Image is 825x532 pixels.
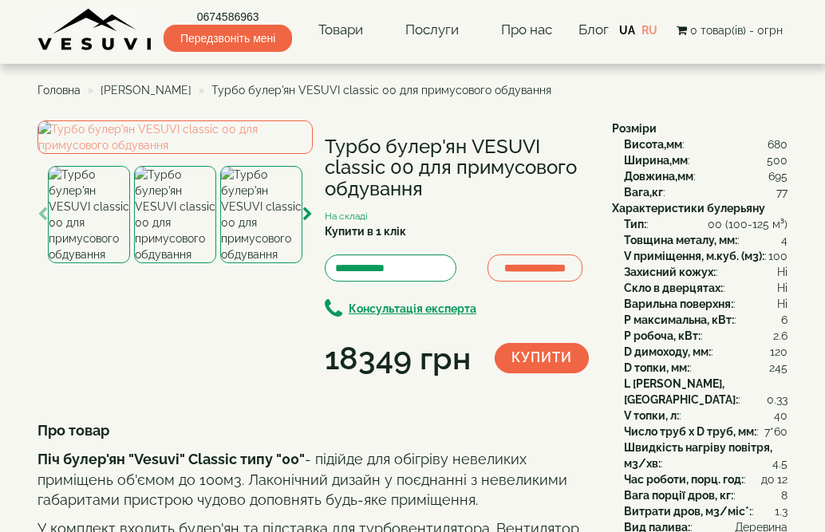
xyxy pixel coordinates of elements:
img: Турбо булер'ян VESUVI classic 00 для примусового обдування [134,166,216,263]
span: Передзвоніть мені [164,25,292,52]
div: : [624,280,787,296]
b: Захисний кожух: [624,266,716,278]
b: P робоча, кВт: [624,329,701,342]
div: : [624,487,787,503]
span: 500 [767,152,787,168]
span: Турбо булер'ян VESUVI classic 00 для примусового обдування [211,84,551,97]
b: L [PERSON_NAME], [GEOGRAPHIC_DATA]: [624,377,738,406]
span: 8 [781,487,787,503]
div: : [624,503,787,519]
span: 695 [768,168,787,184]
b: V топки, л: [624,409,679,422]
b: Консультація експерта [349,302,476,315]
b: D топки, мм: [624,361,689,374]
div: : [624,296,787,312]
b: Витрати дров, м3/міс*: [624,505,752,518]
a: 0674586963 [164,9,292,25]
button: 0 товар(ів) - 0грн [672,22,787,39]
b: V приміщення, м.куб. (м3): [624,250,764,262]
a: Блог [578,22,609,37]
div: : [624,439,787,471]
b: Характеристики булерьяну [612,202,765,215]
span: 40 [774,408,787,424]
b: Ширина,мм [624,154,688,167]
div: : [624,424,787,439]
img: Турбо булер'ян VESUVI classic 00 для примусового обдування [48,166,130,263]
a: Товари [302,12,379,49]
b: Скло в дверцятах: [624,282,723,294]
span: 00 (100-125 м³) [708,216,787,232]
b: D димоходу, мм: [624,345,711,358]
div: : [624,168,787,184]
b: Товщина металу, мм: [624,234,737,246]
b: Довжина,мм [624,170,693,183]
img: Турбо булер'ян VESUVI classic 00 для примусового обдування [220,166,302,263]
b: Швидкість нагріву повітря, м3/хв: [624,441,772,470]
span: 1.3 [775,503,787,519]
button: Купити [495,343,589,373]
b: Розміри [612,122,657,135]
b: Вага порції дров, кг: [624,489,733,502]
span: 100 [768,248,787,264]
b: Піч булер'ян "Vesuvi" Classic типу "00" [37,451,305,467]
div: : [624,344,787,360]
span: 680 [768,136,787,152]
a: Головна [37,84,81,97]
div: : [624,312,787,328]
div: : [624,248,787,264]
div: : [624,376,787,408]
span: 120 [770,344,787,360]
span: Ні [777,280,787,296]
a: [PERSON_NAME] [101,84,191,97]
div: : [624,408,787,424]
h1: Турбо булер'ян VESUVI classic 00 для примусового обдування [325,136,588,199]
span: Ні [777,264,787,280]
span: 0.33 [767,392,787,408]
p: - підійде для обігріву невеликих приміщень об'ємом до 100м3. Лаконічний дизайн у поєднанні з неве... [37,449,588,510]
span: 245 [769,360,787,376]
div: : [624,216,787,232]
small: На складі [325,211,368,222]
b: Про товар [37,422,109,439]
img: Турбо булер'ян VESUVI classic 00 для примусового обдування [37,120,313,154]
div: : [624,360,787,376]
span: 0 товар(ів) - 0грн [690,24,783,37]
b: Вага,кг [624,186,663,199]
div: : [624,328,787,344]
span: Ні [777,296,787,312]
div: : [624,264,787,280]
span: 6 [781,312,787,328]
b: P максимальна, кВт: [624,313,734,326]
b: Варильна поверхня: [624,298,733,310]
b: Число труб x D труб, мм: [624,425,756,438]
a: Про нас [485,12,568,49]
b: Висота,мм [624,138,682,151]
span: 4.5 [772,455,787,471]
a: RU [641,24,657,37]
div: : [624,471,787,487]
a: Послуги [389,12,475,49]
span: до 12 [761,471,787,487]
label: Купити в 1 клік [325,223,406,239]
div: : [624,152,787,168]
span: 77 [776,184,787,200]
b: Тип: [624,218,646,231]
b: Час роботи, порц. год: [624,473,744,486]
div: : [624,184,787,200]
span: 4 [781,232,787,248]
span: 2.6 [773,328,787,344]
div: : [624,136,787,152]
a: UA [619,24,635,37]
div: : [624,232,787,248]
img: content [37,8,153,52]
div: 18349 грн [325,336,471,380]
